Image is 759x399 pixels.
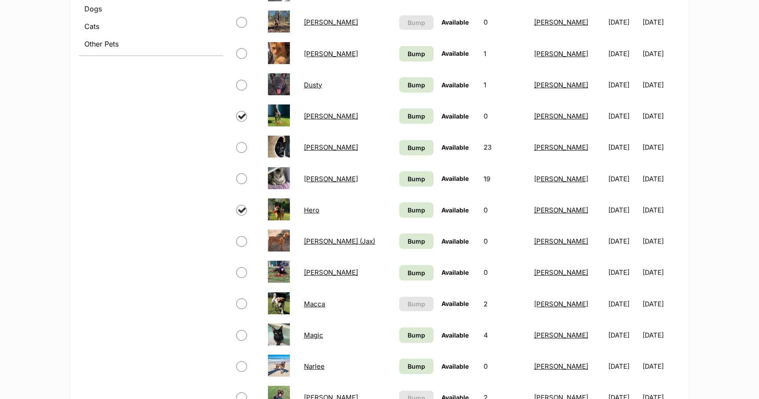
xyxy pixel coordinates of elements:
a: Bump [399,327,434,343]
a: [PERSON_NAME] [304,143,358,151]
img: Ervin [268,167,290,189]
a: Dogs [79,1,223,17]
a: Bump [399,202,434,218]
span: Bump [408,18,425,27]
td: [DATE] [643,257,679,288]
a: [PERSON_NAME] [304,175,358,183]
span: Available [441,206,469,214]
td: 0 [480,7,529,37]
span: Available [441,50,469,57]
a: Bump [399,234,434,249]
a: [PERSON_NAME] [534,112,588,120]
span: Bump [408,299,425,309]
span: Available [441,237,469,245]
td: [DATE] [643,226,679,256]
td: [DATE] [643,195,679,225]
a: Dusty [304,81,322,89]
span: Available [441,363,469,370]
td: [DATE] [643,320,679,350]
img: Magic [268,324,290,345]
td: 0 [480,195,529,225]
a: [PERSON_NAME] [534,206,588,214]
td: [DATE] [643,351,679,381]
a: Hero [304,206,319,214]
img: Erla [268,136,290,158]
td: [DATE] [643,70,679,100]
td: 0 [480,257,529,288]
span: Bump [408,111,425,121]
td: [DATE] [605,257,641,288]
span: Available [441,144,469,151]
td: [DATE] [605,70,641,100]
button: Bump [399,15,434,30]
a: [PERSON_NAME] [534,18,588,26]
td: [DATE] [643,132,679,162]
a: Bump [399,108,434,124]
a: [PERSON_NAME] [534,268,588,277]
td: 0 [480,226,529,256]
td: [DATE] [605,132,641,162]
a: [PERSON_NAME] [534,81,588,89]
span: Bump [408,143,425,152]
button: Bump [399,297,434,311]
a: [PERSON_NAME] [534,362,588,370]
span: Bump [408,80,425,90]
a: [PERSON_NAME] [304,268,358,277]
td: 4 [480,320,529,350]
td: [DATE] [643,101,679,131]
span: Available [441,300,469,307]
a: Bump [399,171,434,187]
a: Other Pets [79,36,223,52]
a: Bump [399,46,434,61]
a: [PERSON_NAME] [534,175,588,183]
a: [PERSON_NAME] [534,300,588,308]
a: [PERSON_NAME] [534,237,588,245]
a: Bump [399,359,434,374]
td: [DATE] [605,39,641,69]
td: [DATE] [643,7,679,37]
td: [DATE] [605,289,641,319]
td: [DATE] [605,101,641,131]
a: Magic [304,331,323,339]
a: Bump [399,77,434,93]
td: [DATE] [643,164,679,194]
td: 1 [480,70,529,100]
a: Narlee [304,362,325,370]
a: Bump [399,265,434,280]
td: 0 [480,101,529,131]
span: Bump [408,49,425,58]
span: Available [441,112,469,120]
span: Available [441,175,469,182]
span: Available [441,18,469,26]
span: Bump [408,174,425,183]
a: Cats [79,18,223,34]
td: [DATE] [605,320,641,350]
a: [PERSON_NAME] (Jax) [304,237,375,245]
td: [DATE] [605,226,641,256]
span: Available [441,269,469,276]
span: Bump [408,331,425,340]
span: Bump [408,237,425,246]
td: [DATE] [605,7,641,37]
td: [DATE] [643,289,679,319]
span: Bump [408,268,425,277]
a: Bump [399,140,434,155]
td: 0 [480,351,529,381]
a: [PERSON_NAME] [304,112,358,120]
span: Bump [408,205,425,215]
td: 1 [480,39,529,69]
a: Macca [304,300,325,308]
td: [DATE] [605,351,641,381]
span: Available [441,81,469,89]
td: 2 [480,289,529,319]
td: [DATE] [605,164,641,194]
td: 23 [480,132,529,162]
td: 19 [480,164,529,194]
a: [PERSON_NAME] [304,18,358,26]
a: [PERSON_NAME] [534,50,588,58]
td: [DATE] [605,195,641,225]
span: Available [441,331,469,339]
td: [DATE] [643,39,679,69]
span: Bump [408,362,425,371]
a: [PERSON_NAME] [534,143,588,151]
